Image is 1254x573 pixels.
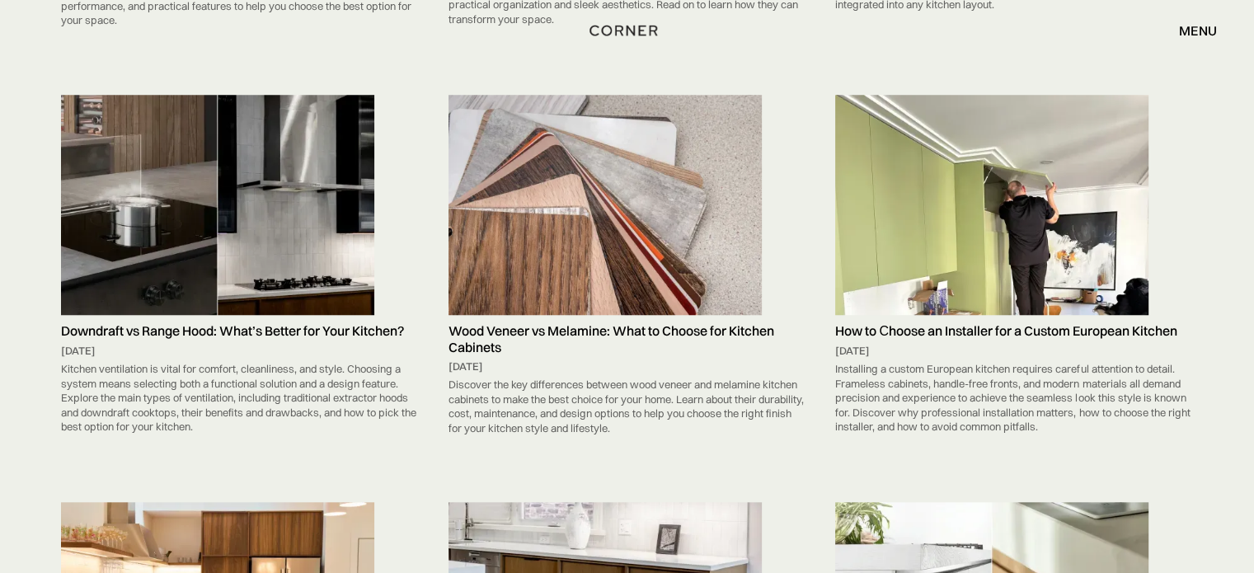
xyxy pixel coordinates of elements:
[440,95,815,440] a: Wood Veneer vs Melamine: What to Choose for Kitchen Cabinets[DATE]Discover the key differences be...
[835,323,1193,339] h5: How to Сhoose an Installer for a Custom European Kitchen
[61,358,419,439] div: Kitchen ventilation is vital for comfort, cleanliness, and style. Choosing a system means selecti...
[449,323,806,355] h5: Wood Veneer vs Melamine: What to Choose for Kitchen Cabinets
[53,95,427,439] a: Downdraft vs Range Hood: What’s Better for Your Kitchen?[DATE]Kitchen ventilation is vital for co...
[827,95,1201,439] a: How to Сhoose an Installer for a Custom European Kitchen[DATE]Installing a custom European kitche...
[1162,16,1217,45] div: menu
[61,323,419,339] h5: Downdraft vs Range Hood: What’s Better for Your Kitchen?
[835,358,1193,439] div: Installing a custom European kitchen requires careful attention to detail. Frameless cabinets, ha...
[449,373,806,439] div: Discover the key differences between wood veneer and melamine kitchen cabinets to make the best c...
[584,20,669,41] a: home
[835,344,1193,359] div: [DATE]
[61,344,419,359] div: [DATE]
[449,359,806,374] div: [DATE]
[1179,24,1217,37] div: menu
